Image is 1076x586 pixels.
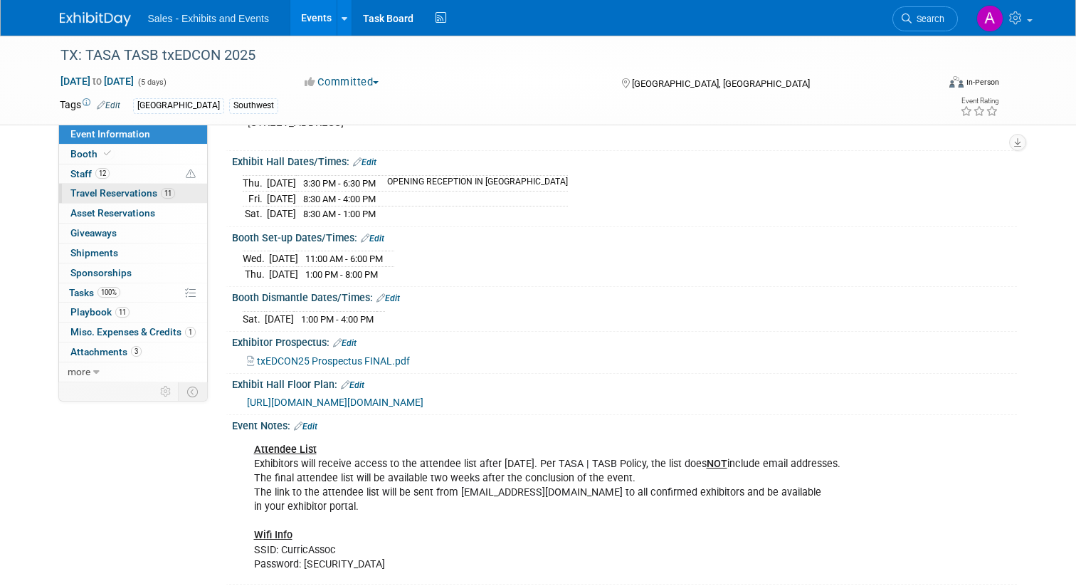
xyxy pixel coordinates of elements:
td: Thu. [243,266,269,281]
span: 1:00 PM - 4:00 PM [301,314,374,325]
i: Booth reservation complete [104,150,111,157]
span: 3:30 PM - 6:30 PM [303,178,376,189]
a: more [59,362,207,382]
a: Misc. Expenses & Credits1 [59,323,207,342]
td: [DATE] [269,251,298,267]
span: Misc. Expenses & Credits [70,326,196,338]
span: Attachments [70,346,142,357]
div: TX: TASA TASB txEDCON 2025 [56,43,919,68]
img: ExhibitDay [60,12,131,26]
span: Booth [70,148,114,159]
div: Exhibit Hall Floor Plan: [232,374,1017,392]
a: Edit [97,100,120,110]
span: 1 [185,327,196,338]
td: Sat. [243,206,267,221]
span: 100% [97,287,120,298]
span: Sponsorships [70,267,132,278]
span: 8:30 AM - 4:00 PM [303,194,376,204]
td: [DATE] [265,311,294,326]
a: Edit [361,234,384,244]
a: Edit [341,380,364,390]
a: Edit [294,422,317,431]
a: Staff12 [59,164,207,184]
div: Southwest [229,98,278,113]
span: [GEOGRAPHIC_DATA], [GEOGRAPHIC_DATA] [632,78,810,89]
div: Exhibitors will receive access to the attendee list after [DATE]. Per TASA | TASB Policy, the lis... [244,436,865,579]
a: Search [892,6,958,31]
a: Shipments [59,244,207,263]
td: Personalize Event Tab Strip [154,382,179,401]
a: Playbook11 [59,303,207,322]
span: Travel Reservations [70,187,175,199]
b: Attendee List [254,444,317,456]
span: Asset Reservations [70,207,155,219]
span: txEDCON25 Prospectus FINAL.pdf [257,355,410,367]
u: Wifi Info [254,529,292,541]
div: Exhibit Hall Dates/Times: [232,151,1017,169]
b: NOT [707,458,727,470]
div: Event Format [860,74,999,95]
div: Event Rating [960,98,998,105]
img: Format-Inperson.png [949,76,964,88]
a: Event Information [59,125,207,144]
a: Travel Reservations11 [59,184,207,203]
span: 12 [95,168,110,179]
a: Edit [333,338,357,348]
td: Wed. [243,251,269,267]
td: Fri. [243,191,267,206]
a: Attachments3 [59,342,207,362]
span: Shipments [70,247,118,258]
div: Event Notes: [232,415,1017,434]
div: [GEOGRAPHIC_DATA] [133,98,224,113]
a: Tasks100% [59,283,207,303]
span: more [68,366,90,377]
td: Thu. [243,175,267,191]
a: Booth [59,145,207,164]
span: 11:00 AM - 6:00 PM [305,253,383,264]
span: 11 [161,188,175,199]
a: Sponsorships [59,263,207,283]
td: OPENING RECEPTION IN [GEOGRAPHIC_DATA] [379,175,568,191]
td: [DATE] [267,191,296,206]
span: [DATE] [DATE] [60,75,134,88]
td: [DATE] [269,266,298,281]
span: Sales - Exhibits and Events [148,13,269,24]
span: (5 days) [137,78,167,87]
span: to [90,75,104,87]
a: txEDCON25 Prospectus FINAL.pdf [247,355,410,367]
td: Toggle Event Tabs [178,382,207,401]
td: [DATE] [267,175,296,191]
td: Sat. [243,311,265,326]
span: Search [912,14,944,24]
span: 8:30 AM - 1:00 PM [303,209,376,219]
a: Giveaways [59,224,207,243]
img: Ale Gonzalez [976,5,1003,32]
a: Edit [376,293,400,303]
span: Potential Scheduling Conflict -- at least one attendee is tagged in another overlapping event. [186,168,196,181]
span: Event Information [70,128,150,140]
td: Tags [60,98,120,114]
td: [DATE] [267,206,296,221]
button: Committed [300,75,384,90]
span: 3 [131,346,142,357]
div: Exhibitor Prospectus: [232,332,1017,350]
a: Asset Reservations [59,204,207,223]
span: Tasks [69,287,120,298]
span: 1:00 PM - 8:00 PM [305,269,378,280]
div: Booth Dismantle Dates/Times: [232,287,1017,305]
span: Playbook [70,306,130,318]
div: Booth Set-up Dates/Times: [232,227,1017,246]
a: [URL][DOMAIN_NAME][DOMAIN_NAME] [247,397,423,408]
a: Edit [353,157,376,167]
span: 11 [115,307,130,318]
span: Giveaways [70,227,117,239]
div: In-Person [966,77,999,88]
span: Staff [70,168,110,179]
